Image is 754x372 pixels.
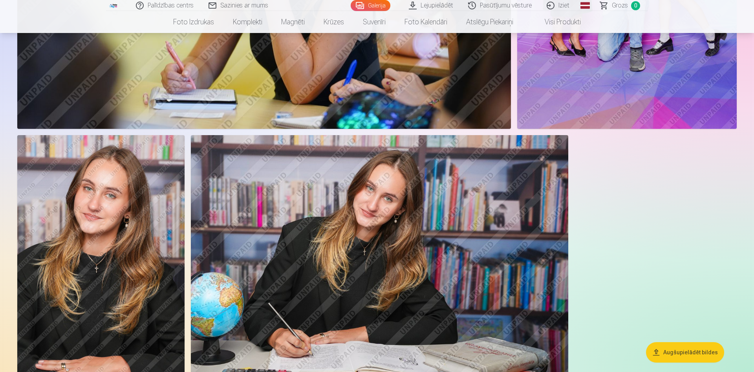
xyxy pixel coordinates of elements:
[223,11,272,33] a: Komplekti
[314,11,353,33] a: Krūzes
[272,11,314,33] a: Magnēti
[457,11,523,33] a: Atslēgu piekariņi
[523,11,590,33] a: Visi produkti
[353,11,395,33] a: Suvenīri
[395,11,457,33] a: Foto kalendāri
[612,1,628,10] span: Grozs
[109,3,118,8] img: /fa1
[164,11,223,33] a: Foto izdrukas
[646,342,724,363] button: Augšupielādēt bildes
[631,1,640,10] span: 0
